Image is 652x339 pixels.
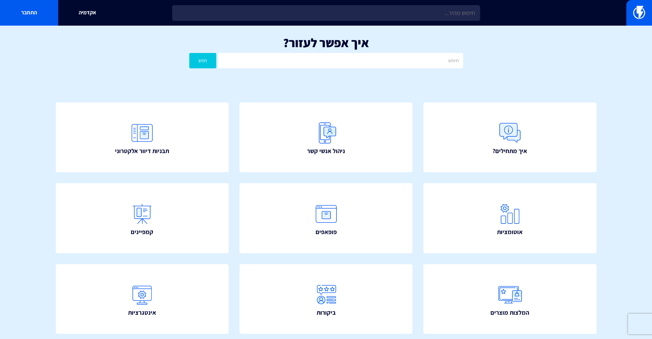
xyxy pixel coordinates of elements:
[218,53,463,68] input: חיפוש
[131,228,153,236] span: קמפיינים
[240,264,413,334] a: ביקורות
[189,53,217,68] button: חפש
[497,228,523,236] span: אוטומציות
[317,308,336,317] span: ביקורות
[316,228,337,236] span: פופאפים
[240,103,413,173] a: ניהול אנשי קשר
[172,5,480,21] input: חיפוש מהיר...
[423,264,597,334] a: המלצות מוצרים
[423,183,597,253] a: אוטומציות
[128,308,156,317] span: אינטגרציות
[490,308,529,317] span: המלצות מוצרים
[115,147,169,155] span: תבניות דיוור אלקטרוני
[56,183,229,253] a: קמפיינים
[423,103,597,173] a: איך מתחילים?
[10,36,642,50] h1: איך אפשר לעזור?
[56,264,229,334] a: אינטגרציות
[307,147,345,155] span: ניהול אנשי קשר
[240,183,413,253] a: פופאפים
[56,103,229,173] a: תבניות דיוור אלקטרוני
[493,147,527,155] span: איך מתחילים?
